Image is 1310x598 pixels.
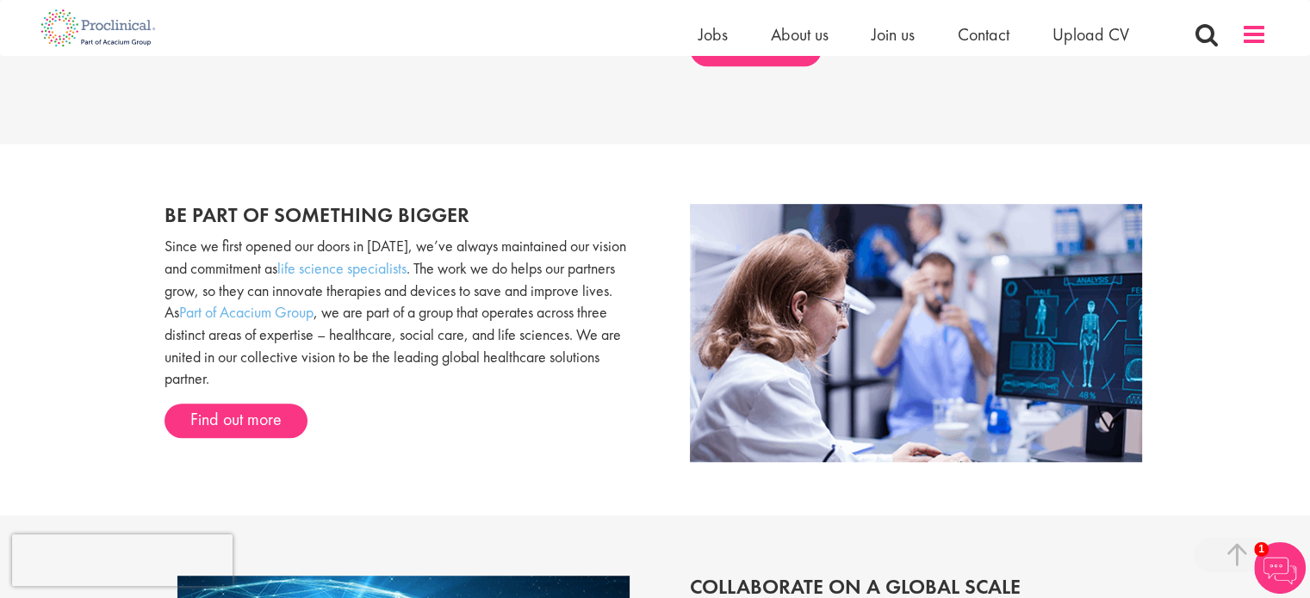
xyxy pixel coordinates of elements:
h2: Collaborate on a global scale [690,576,1133,598]
a: Join us [872,23,915,46]
a: Contact [958,23,1009,46]
a: Jobs [698,23,728,46]
a: life science specialists [277,258,407,278]
a: Upload CV [1052,23,1129,46]
span: 1 [1254,542,1269,557]
h2: Be part of something bigger [165,204,643,226]
iframe: reCAPTCHA [12,534,233,586]
a: Find out more [165,404,307,438]
p: Since we first opened our doors in [DATE], we’ve always maintained our vision and commitment as .... [165,235,643,390]
img: Chatbot [1254,542,1306,594]
a: Part of Acacium Group [179,302,314,322]
a: About us [771,23,829,46]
